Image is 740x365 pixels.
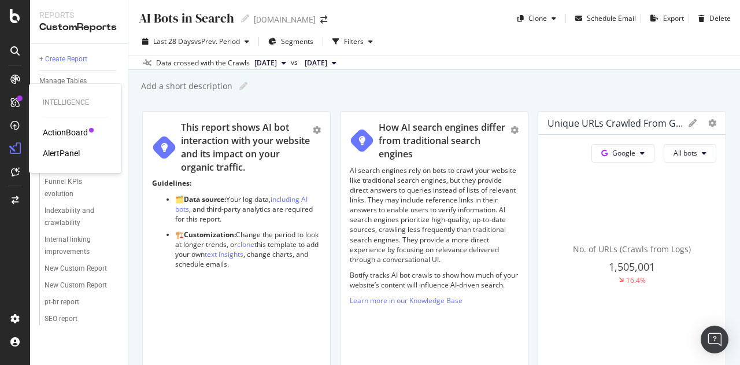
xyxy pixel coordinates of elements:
button: Last 28 DaysvsPrev. Period [138,32,254,51]
span: vs Prev. Period [194,36,240,46]
div: AI Bots in Search [138,9,234,27]
button: [DATE] [250,56,291,70]
a: Indexability and crawlability [45,205,120,229]
div: 16.4% [626,275,646,285]
p: AI search engines rely on bots to crawl your website like traditional search engines, but they pr... [350,165,519,264]
button: All bots [664,144,716,163]
div: Reports [39,9,119,21]
div: + Create Report [39,53,87,65]
span: Last 28 Days [153,36,194,46]
a: including AI bots [175,194,308,214]
div: This report shows AI bot interaction with your website and its impact on your organic traffic. [181,121,313,174]
a: pt-br report [45,296,120,308]
div: Add a short description [140,80,232,92]
span: Segments [281,36,313,46]
p: 🏗️ Change the period to look at longer trends, or this template to add your own , change charts, ... [175,230,321,270]
span: 2025 Aug. 11th [305,58,327,68]
a: SEO report [45,313,120,325]
button: [DATE] [300,56,341,70]
div: Intelligence [43,98,108,108]
div: gear [313,126,321,134]
a: clone [237,239,254,249]
p: 🗂️ Your log data, , and third-party analytics are required for this report. [175,194,321,224]
a: Internal linking improvements [45,234,120,258]
span: 1,505,001 [609,260,655,274]
a: text insights [205,249,243,259]
a: AlertPanel [43,148,80,159]
div: Funnel KPIs evolution [45,176,109,200]
div: Schedule Email [587,13,636,23]
div: Unique URLs Crawled from Google [547,117,683,129]
div: Open Intercom Messenger [701,326,728,353]
div: arrow-right-arrow-left [320,16,327,24]
a: Learn more in our Knowledge Base [350,296,462,305]
button: Export [646,9,684,28]
div: gear [510,126,519,134]
p: Botify tracks AI bot crawls to show how much of your website’s content will influence AI-driven s... [350,270,519,290]
div: Clone [528,13,547,23]
div: How AI search engines differ from traditional search engines [379,121,510,161]
button: Delete [694,9,731,28]
span: vs [291,57,300,68]
span: No. of URLs (Crawls from Logs) [573,244,691,255]
div: Export [663,13,684,23]
strong: Guidelines: [152,178,191,188]
div: Indexability and crawlability [45,205,111,229]
a: ActionBoard [43,127,88,138]
button: Filters [328,32,378,51]
a: Manage Tables [39,75,120,87]
a: + Create Report [39,53,120,65]
div: [DOMAIN_NAME] [254,14,316,25]
a: Funnel KPIs evolution [45,176,120,200]
button: Schedule Email [571,9,636,28]
i: Edit report name [241,14,249,23]
div: Data crossed with the Crawls [156,58,250,68]
div: pt-br report [45,296,79,308]
span: Google [612,148,635,158]
button: Segments [264,32,318,51]
div: New Custom Report [45,263,107,275]
i: Edit report name [239,82,247,90]
div: CustomReports [39,21,119,34]
a: New Custom Report [45,279,120,292]
button: Clone [513,9,561,28]
div: Manage Tables [39,75,87,87]
div: Internal linking improvements [45,234,112,258]
strong: Data source: [184,194,226,204]
strong: Customization: [184,230,236,239]
span: 2025 Sep. 1st [254,58,277,68]
div: SEO report [45,313,77,325]
div: Filters [344,36,364,46]
div: Delete [709,13,731,23]
span: All bots [674,148,697,158]
button: Google [591,144,654,163]
div: New Custom Report [45,279,107,292]
a: New Custom Report [45,263,120,275]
